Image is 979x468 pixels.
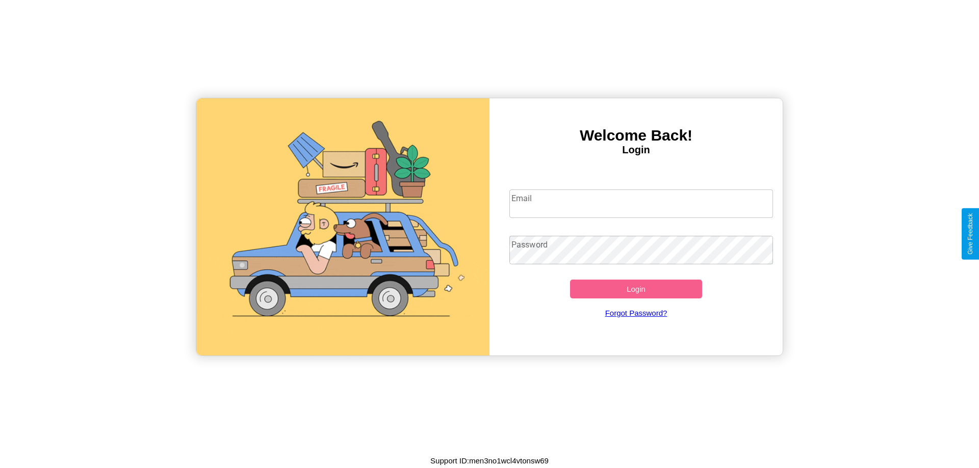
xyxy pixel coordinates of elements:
[489,127,783,144] h3: Welcome Back!
[570,280,702,298] button: Login
[430,454,549,467] p: Support ID: men3no1wcl4vtonsw69
[504,298,768,327] a: Forgot Password?
[196,98,489,355] img: gif
[489,144,783,156] h4: Login
[967,213,974,255] div: Give Feedback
